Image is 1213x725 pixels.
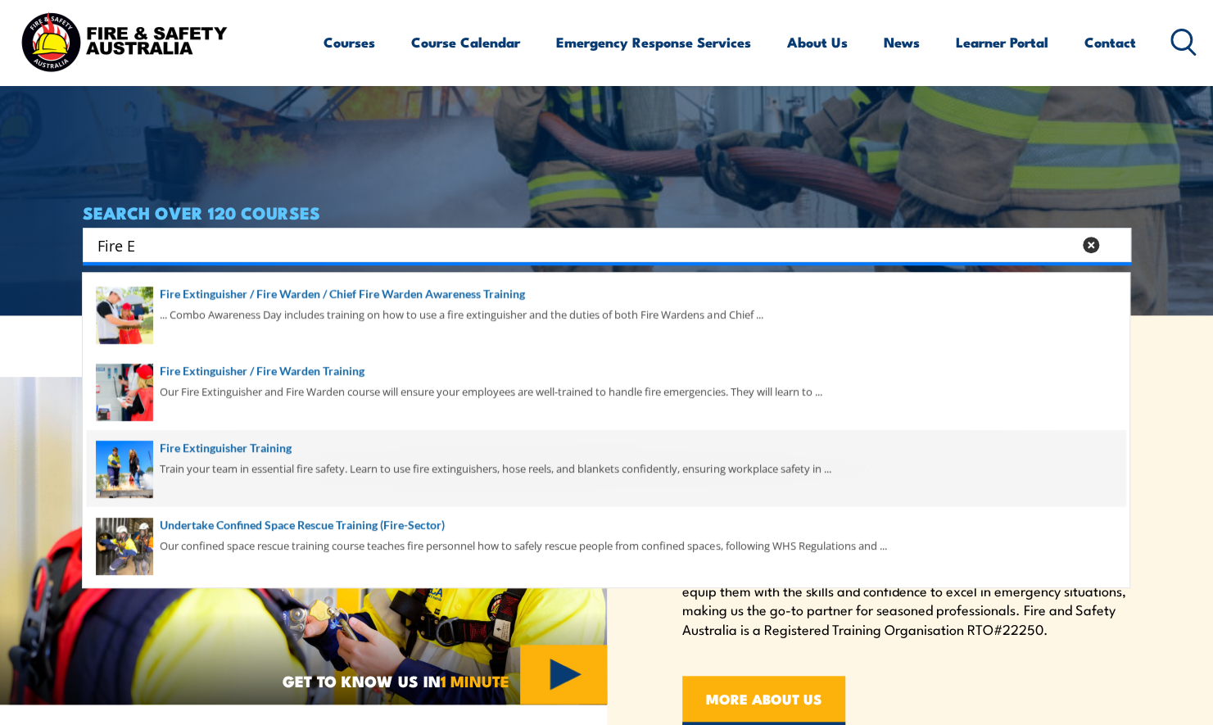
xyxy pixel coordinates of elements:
a: MORE ABOUT US [682,676,845,725]
a: Emergency Response Services [556,20,751,64]
a: Fire Extinguisher / Fire Warden Training [96,362,1116,380]
a: Course Calendar [411,20,520,64]
input: Search input [97,233,1072,257]
a: About Us [787,20,848,64]
a: Learner Portal [956,20,1048,64]
a: Contact [1084,20,1136,64]
a: Fire Extinguisher Training [96,439,1116,457]
button: Search magnifier button [1102,233,1125,256]
form: Search form [101,233,1075,256]
a: Fire Extinguisher / Fire Warden / Chief Fire Warden Awareness Training [96,285,1116,303]
h4: SEARCH OVER 120 COURSES [83,203,1131,221]
a: News [884,20,920,64]
strong: 1 MINUTE [441,668,509,692]
a: Undertake Confined Space Rescue Training (Fire-Sector) [96,516,1116,534]
span: GET TO KNOW US IN [283,673,509,688]
a: Courses [324,20,375,64]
